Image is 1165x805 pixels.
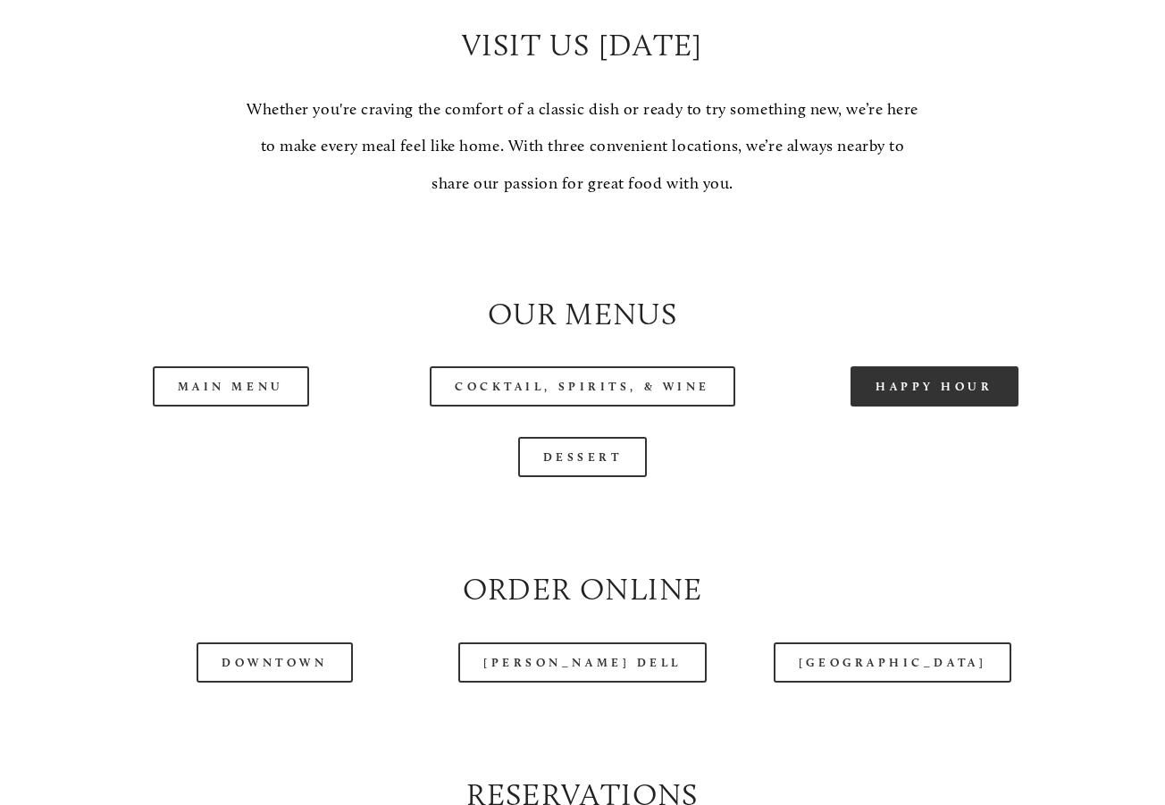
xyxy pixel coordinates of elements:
a: Downtown [197,642,352,683]
p: Whether you're craving the comfort of a classic dish or ready to try something new, we’re here to... [246,91,919,202]
a: Happy Hour [851,366,1018,407]
a: Dessert [518,437,648,477]
a: Main Menu [153,366,309,407]
a: [PERSON_NAME] Dell [458,642,707,683]
a: Cocktail, Spirits, & Wine [430,366,735,407]
h2: Order Online [70,568,1095,612]
h2: Our Menus [70,293,1095,337]
a: [GEOGRAPHIC_DATA] [774,642,1011,683]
